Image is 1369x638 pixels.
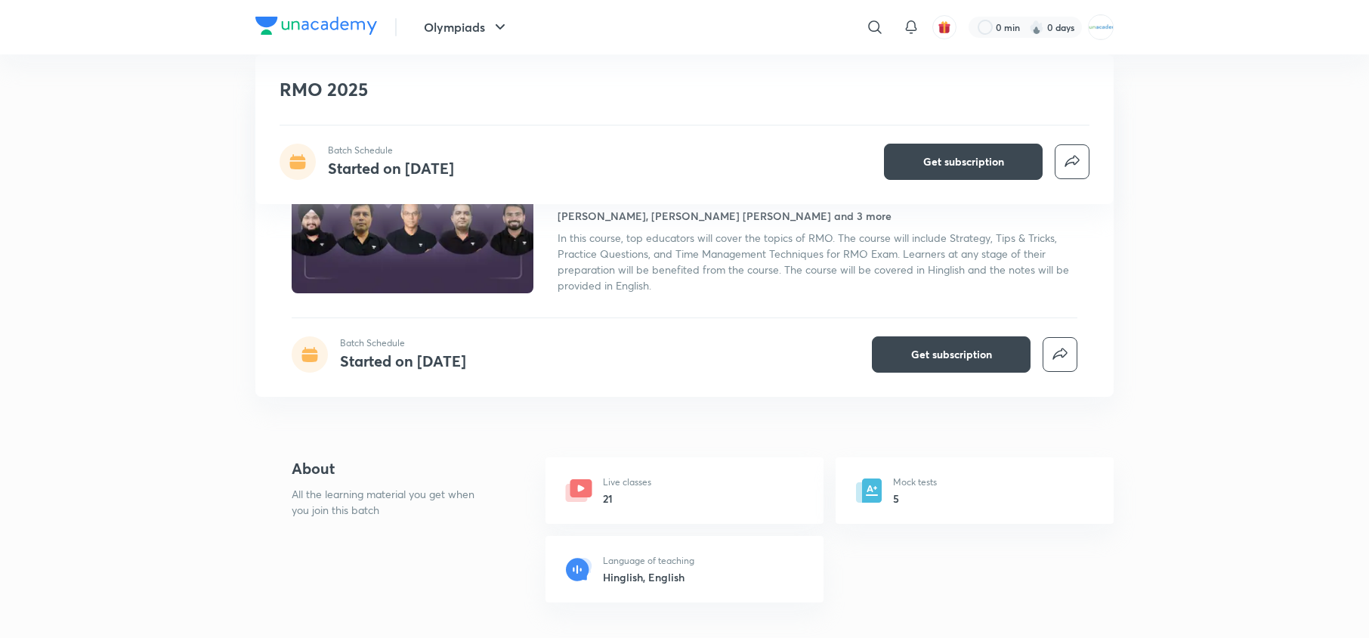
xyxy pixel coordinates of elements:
a: Company Logo [255,17,377,39]
img: Thumbnail [289,156,536,295]
img: MOHAMMED SHOAIB [1088,14,1114,40]
button: Olympiads [415,12,518,42]
img: avatar [938,20,951,34]
h6: 5 [893,491,937,506]
h4: About [292,457,497,480]
span: Get subscription [923,154,1004,169]
h4: Started on [DATE] [328,158,454,178]
p: All the learning material you get when you join this batch [292,486,487,518]
h6: 21 [603,491,651,506]
span: In this course, top educators will cover the topics of RMO. The course will include Strategy, Tip... [558,231,1069,293]
h1: RMO 2025 [280,79,871,101]
button: Get subscription [884,144,1043,180]
p: Mock tests [893,475,937,489]
p: Batch Schedule [328,144,454,157]
span: Get subscription [911,347,992,362]
img: streak [1029,20,1044,35]
h6: Hinglish, English [603,569,694,585]
button: avatar [932,15,956,39]
p: Batch Schedule [340,336,466,350]
h4: Started on [DATE] [340,351,466,371]
h4: [PERSON_NAME], [PERSON_NAME] [PERSON_NAME] and 3 more [558,208,892,224]
button: Get subscription [872,336,1031,373]
p: Language of teaching [603,554,694,568]
img: Company Logo [255,17,377,35]
p: Live classes [603,475,651,489]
